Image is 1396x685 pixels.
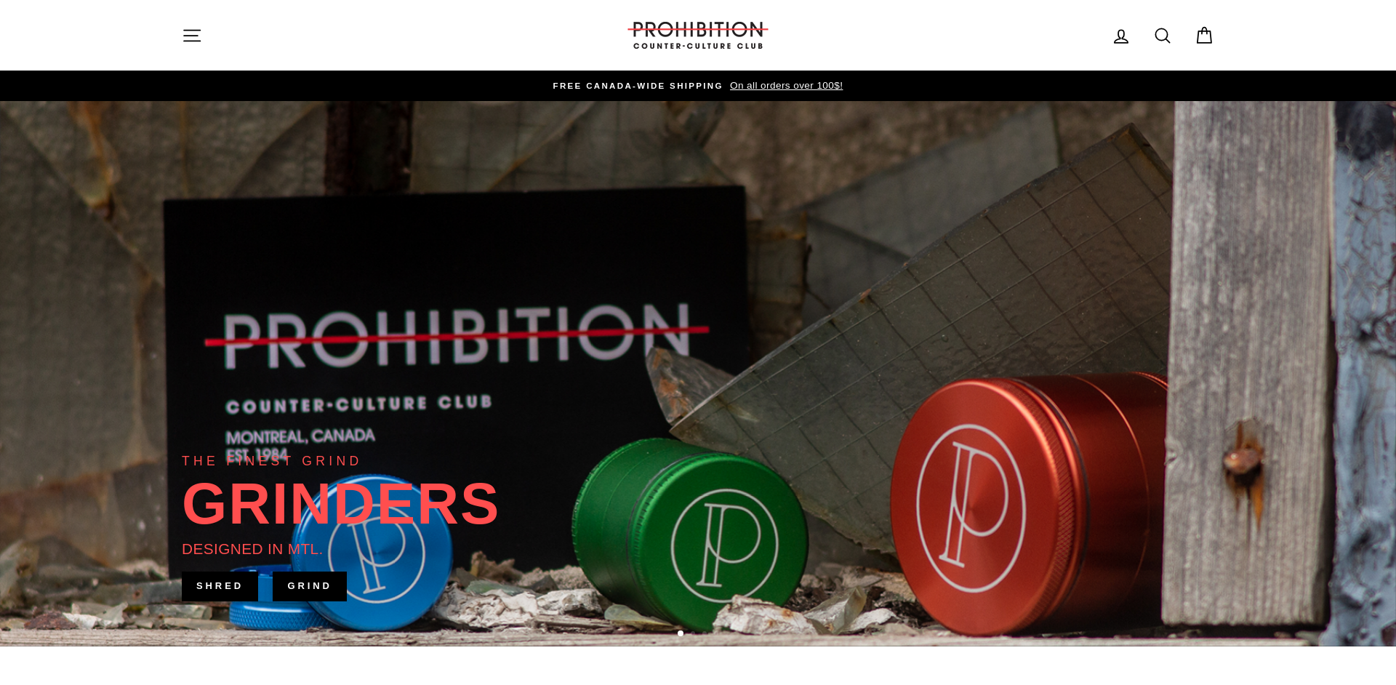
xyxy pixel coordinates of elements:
[182,572,258,601] a: SHRED
[625,22,771,49] img: PROHIBITION COUNTER-CULTURE CLUB
[182,475,500,533] div: GRINDERS
[691,631,698,638] button: 2
[273,572,346,601] a: GRIND
[678,630,685,638] button: 1
[185,78,1211,94] a: FREE CANADA-WIDE SHIPPING On all orders over 100$!
[702,631,710,638] button: 3
[182,537,324,561] div: DESIGNED IN MTL.
[553,81,723,90] span: FREE CANADA-WIDE SHIPPING
[714,631,721,638] button: 4
[182,451,362,471] div: THE FINEST GRIND
[726,80,843,91] span: On all orders over 100$!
